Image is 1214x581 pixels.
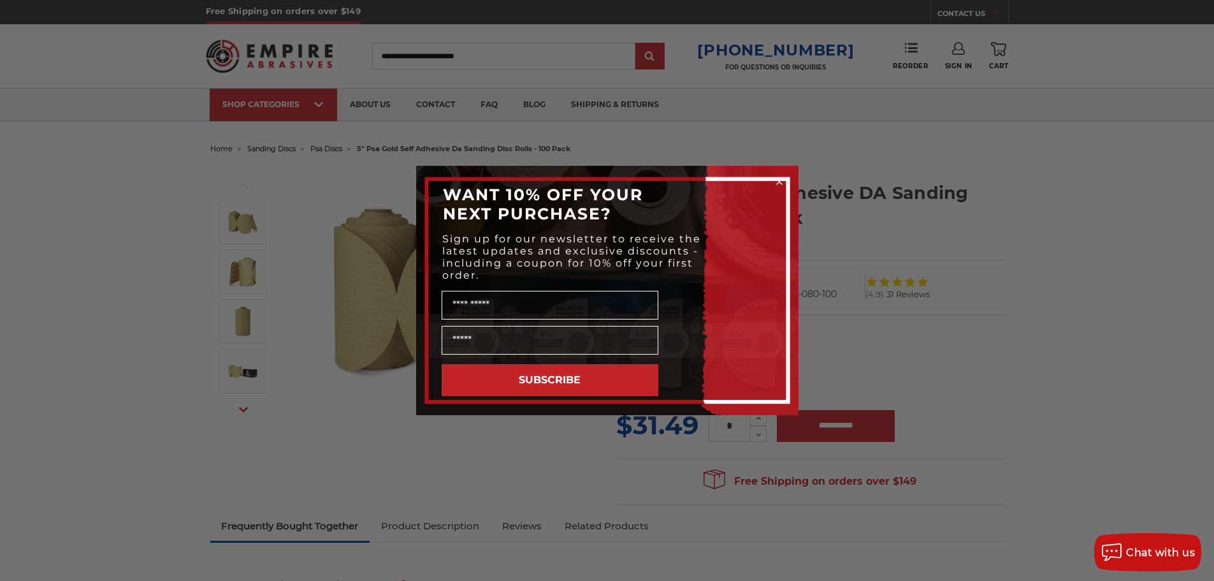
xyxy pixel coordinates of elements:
[442,364,658,396] button: SUBSCRIBE
[442,326,658,355] input: Email
[443,185,643,223] span: WANT 10% OFF YOUR NEXT PURCHASE?
[773,175,786,188] button: Close dialog
[1126,547,1195,559] span: Chat with us
[1094,533,1201,571] button: Chat with us
[442,233,701,281] span: Sign up for our newsletter to receive the latest updates and exclusive discounts - including a co...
